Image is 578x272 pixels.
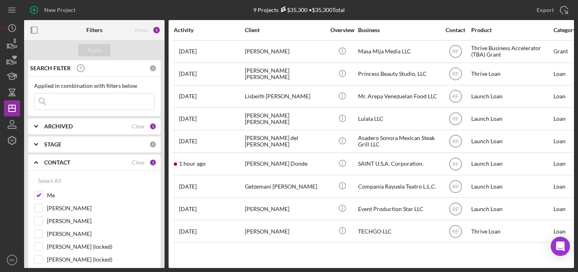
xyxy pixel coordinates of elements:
div: Getzemani [PERSON_NAME] [245,176,325,197]
div: Lulala LLC [358,108,438,130]
label: Me [47,191,155,199]
time: 2025-07-23 17:09 [179,71,197,77]
div: Launch Loan [471,176,552,197]
div: Product [471,27,552,33]
div: Launch Loan [471,86,552,107]
b: SEARCH FILTER [30,65,71,71]
time: 2025-09-11 16:14 [179,93,197,99]
div: Apply [87,44,102,56]
text: RF [452,229,459,234]
div: Applied in combination with filters below [34,83,155,89]
text: RF [452,184,459,189]
label: [PERSON_NAME] (locked) [47,243,155,251]
div: 2 [153,26,161,34]
div: New Project [44,2,75,18]
div: Launch Loan [471,198,552,219]
div: 1 [149,123,157,130]
div: Event Production Star LLC [358,198,438,219]
div: [PERSON_NAME] del [PERSON_NAME] [245,131,325,152]
div: 1 [149,159,157,166]
div: [PERSON_NAME] [PERSON_NAME] [245,63,325,85]
text: RF [452,139,459,144]
text: RF [452,71,459,77]
div: Clear [132,123,145,130]
div: Mr. Arepa Venezuelan Food LLC [358,86,438,107]
label: [PERSON_NAME] [47,230,155,238]
div: Contact [440,27,470,33]
div: Launch Loan [471,108,552,130]
div: Export [537,2,554,18]
time: 2025-08-14 19:05 [179,138,197,144]
div: Asadero Sonora Mexican Steak Grill LLC [358,131,438,152]
time: 2025-08-29 17:57 [179,116,197,122]
div: [PERSON_NAME] [245,41,325,62]
div: Reset [135,27,149,33]
div: [PERSON_NAME] [245,198,325,219]
b: Filters [86,27,102,33]
b: STAGE [44,141,61,148]
div: Thrive Loan [471,221,552,242]
div: Client [245,27,325,33]
text: RF [452,94,459,99]
div: Princess Beauty Studio, LLC [358,63,438,85]
label: [PERSON_NAME] (locked) [47,256,155,264]
text: RF [452,161,459,167]
div: SAINT U.S.A. Corporation. [358,153,438,175]
button: New Project [24,2,83,18]
time: 2025-10-13 17:17 [179,48,197,55]
div: Launch Loan [471,131,552,152]
div: [PERSON_NAME] Donde [245,153,325,175]
div: Select All [38,173,61,189]
div: Business [358,27,438,33]
div: 0 [149,65,157,72]
text: RF [452,206,459,212]
div: Lisbeith [PERSON_NAME] [245,86,325,107]
div: $35,300 [279,6,307,13]
div: Compania Rayuela Teatro L.L.C. [358,176,438,197]
button: Apply [78,44,110,56]
button: Select All [34,173,65,189]
text: RF [452,116,459,122]
button: Export [529,2,574,18]
div: [PERSON_NAME] [PERSON_NAME] [245,108,325,130]
time: 2025-09-08 22:19 [179,228,197,235]
div: Thrive Loan [471,63,552,85]
label: [PERSON_NAME] [47,217,155,225]
div: TECHGO LLC [358,221,438,242]
div: Launch Loan [471,153,552,175]
div: 9 Projects • $35,300 Total [253,6,345,13]
div: Clear [132,159,145,166]
button: RF [4,252,20,268]
time: 2025-09-21 03:35 [179,183,197,190]
b: CONTACT [44,159,70,166]
div: [PERSON_NAME] [245,221,325,242]
time: 2025-10-03 04:36 [179,206,197,212]
div: Open Intercom Messenger [551,237,570,256]
div: Masa Mija Media LLC [358,41,438,62]
b: ARCHIVED [44,123,73,130]
div: 0 [149,141,157,148]
time: 2025-10-14 20:35 [179,160,206,167]
div: Overview [327,27,357,33]
div: Activity [174,27,244,33]
div: Thrive Business Accelerator (TBA) Grant [471,41,552,62]
text: RF [452,49,459,55]
text: RF [10,258,15,262]
label: [PERSON_NAME] [47,204,155,212]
